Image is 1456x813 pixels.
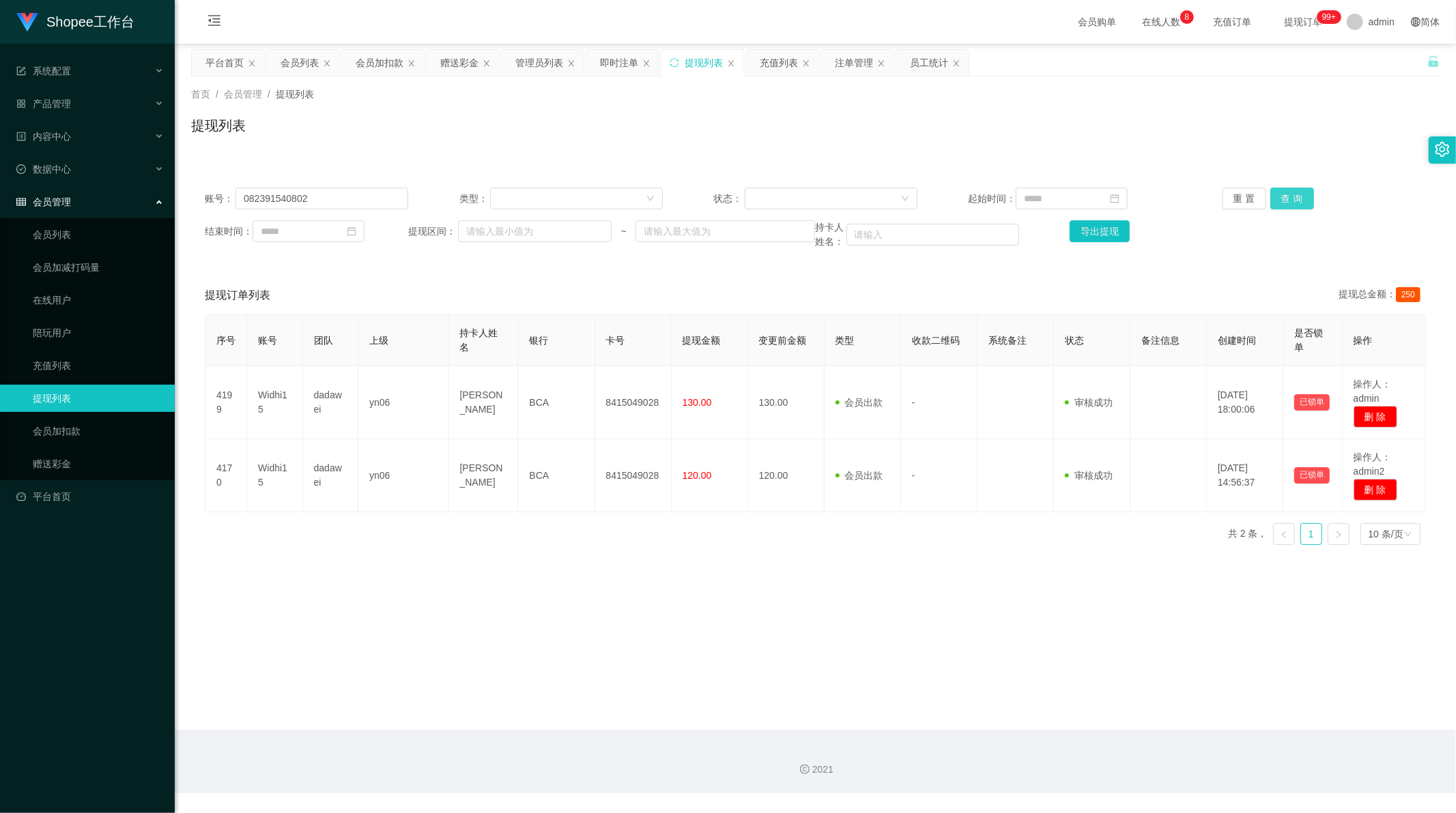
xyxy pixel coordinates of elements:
[33,254,164,281] a: 会员加减打码量
[33,352,164,379] a: 充值列表
[191,1,238,44] i: 图标: menu-fold
[1369,524,1403,544] div: 10 条/页
[952,59,960,68] i: 图标: close
[1396,287,1421,302] span: 250
[670,58,679,68] i: 图标: sync
[303,439,359,512] td: dadawei
[606,335,625,346] span: 卡号
[595,439,672,512] td: 8415049028
[281,50,319,76] div: 会员列表
[276,89,314,100] span: 提现列表
[460,327,498,353] span: 持卡人姓名
[846,224,1019,246] input: 请输入
[1065,470,1113,481] span: 审核成功
[358,439,448,512] td: yn06
[16,99,26,108] i: 图标: appstore-o
[323,59,331,68] i: 图标: close
[1070,220,1130,242] button: 导出提现
[1334,531,1343,539] i: 图标: right
[459,192,491,206] span: 类型：
[877,59,885,68] i: 图标: close
[16,13,38,32] img: logo.9652507e.png
[836,335,855,346] span: 类型
[1354,479,1397,501] button: 删 除
[16,164,71,175] span: 数据中心
[216,335,235,346] span: 序号
[515,50,563,76] div: 管理员列表
[33,286,164,314] a: 在线用户
[685,50,723,76] div: 提现列表
[205,366,247,439] td: 4199
[458,220,612,242] input: 请输入最小值为
[1065,335,1084,346] span: 状态
[205,224,253,239] span: 结束时间：
[1141,335,1180,346] span: 备注信息
[16,164,26,174] i: 图标: check-circle-o
[1411,17,1421,27] i: 图标: global
[646,194,655,204] i: 图标: down
[727,59,735,68] i: 图标: close
[1218,335,1256,346] span: 创建时间
[518,439,595,512] td: BCA
[258,335,277,346] span: 账号
[33,221,164,248] a: 会员列表
[33,450,164,477] a: 赠送彩金
[1354,406,1397,428] button: 删 除
[1273,523,1295,545] li: 上一页
[1207,366,1283,439] td: [DATE] 18:00:06
[449,366,519,439] td: [PERSON_NAME]
[1317,10,1341,24] sup: 267
[16,196,71,207] span: 会员管理
[1427,55,1440,68] i: 图标: unlock
[347,226,356,236] i: 图标: calendar
[303,366,359,439] td: dadawei
[1354,335,1373,346] span: 操作
[910,50,948,76] div: 员工统计
[901,194,909,204] i: 图标: down
[205,439,247,512] td: 4170
[16,16,134,27] a: Shopee工作台
[205,50,244,76] div: 平台首页
[205,192,235,206] span: 账号：
[483,59,491,68] i: 图标: close
[247,439,303,512] td: Widhi15
[683,397,712,408] span: 130.00
[1301,524,1322,544] a: 1
[205,287,270,304] span: 提现订单列表
[1185,10,1190,24] p: 8
[33,385,164,412] a: 提现列表
[636,220,815,242] input: 请输入最大值为
[713,192,745,206] span: 状态：
[224,89,262,100] span: 会员管理
[1270,188,1314,209] button: 查 询
[16,197,26,207] i: 图标: table
[1294,467,1330,484] button: 已锁单
[1277,17,1329,27] span: 提现订单
[369,335,388,346] span: 上级
[748,439,825,512] td: 120.00
[518,366,595,439] td: BCA
[642,59,651,68] i: 图标: close
[612,224,636,239] span: ~
[683,335,721,346] span: 提现金额
[16,98,71,109] span: 产品管理
[800,765,810,774] i: 图标: copyright
[988,335,1027,346] span: 系统备注
[16,132,26,141] i: 图标: profile
[216,89,218,100] span: /
[1280,531,1288,539] i: 图标: left
[1435,142,1450,157] i: 图标: setting
[529,335,548,346] span: 银行
[760,50,798,76] div: 充值列表
[268,89,270,100] span: /
[1180,10,1194,24] sup: 8
[449,439,519,512] td: [PERSON_NAME]
[16,483,164,510] a: 图标: dashboard平台首页
[802,59,810,68] i: 图标: close
[600,50,638,76] div: 即时注单
[1110,194,1119,203] i: 图标: calendar
[235,188,408,209] input: 请输入
[1135,17,1187,27] span: 在线人数
[835,50,873,76] div: 注单管理
[33,417,164,445] a: 会员加扣款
